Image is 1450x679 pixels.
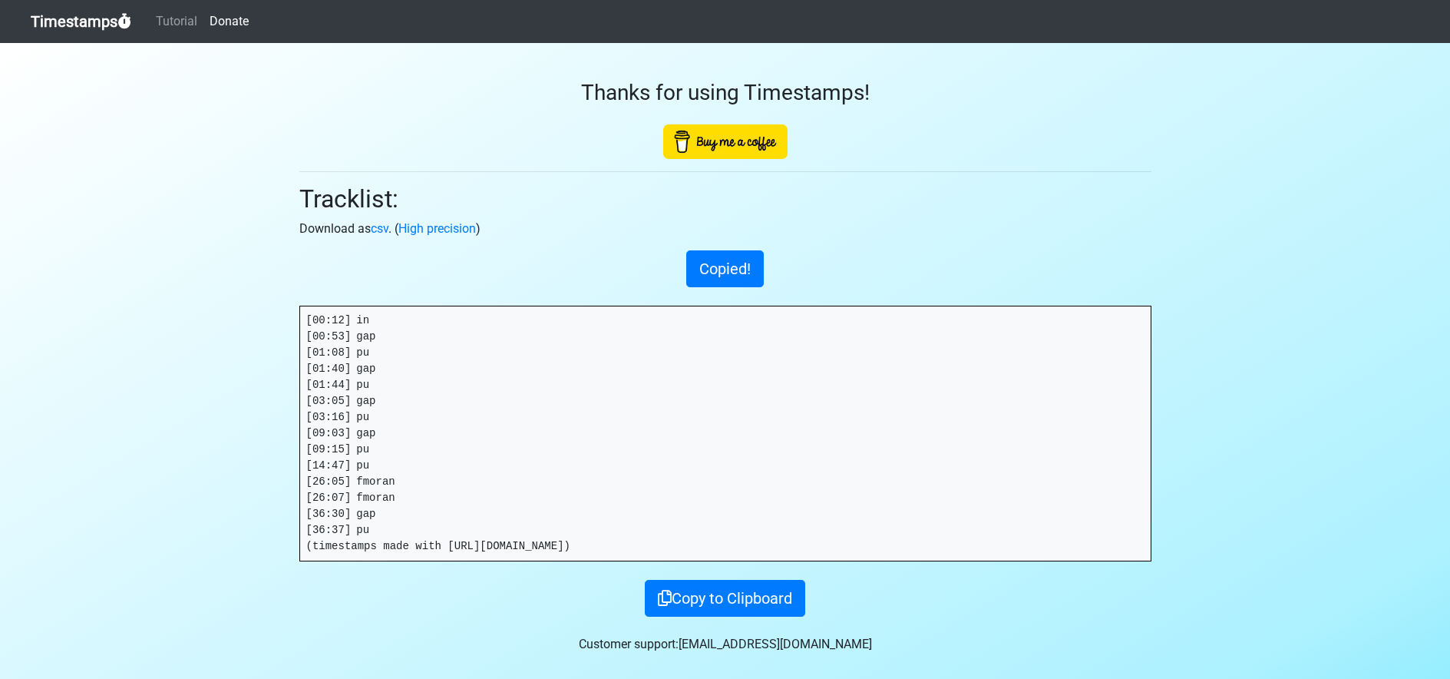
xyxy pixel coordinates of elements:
[203,6,255,37] a: Donate
[299,80,1151,106] h3: Thanks for using Timestamps!
[398,221,476,236] a: High precision
[299,184,1151,214] h2: Tracklist:
[645,580,805,617] button: Copy to Clipboard
[299,220,1151,238] p: Download as . ( )
[686,250,764,287] button: Copied!
[663,124,788,159] img: Buy Me A Coffee
[31,6,131,37] a: Timestamps
[150,6,203,37] a: Tutorial
[371,221,388,236] a: csv
[300,306,1151,561] pre: [00:12] in [00:53] gap [01:08] pu [01:40] gap [01:44] pu [03:05] gap [03:16] pu [09:03] gap [09:1...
